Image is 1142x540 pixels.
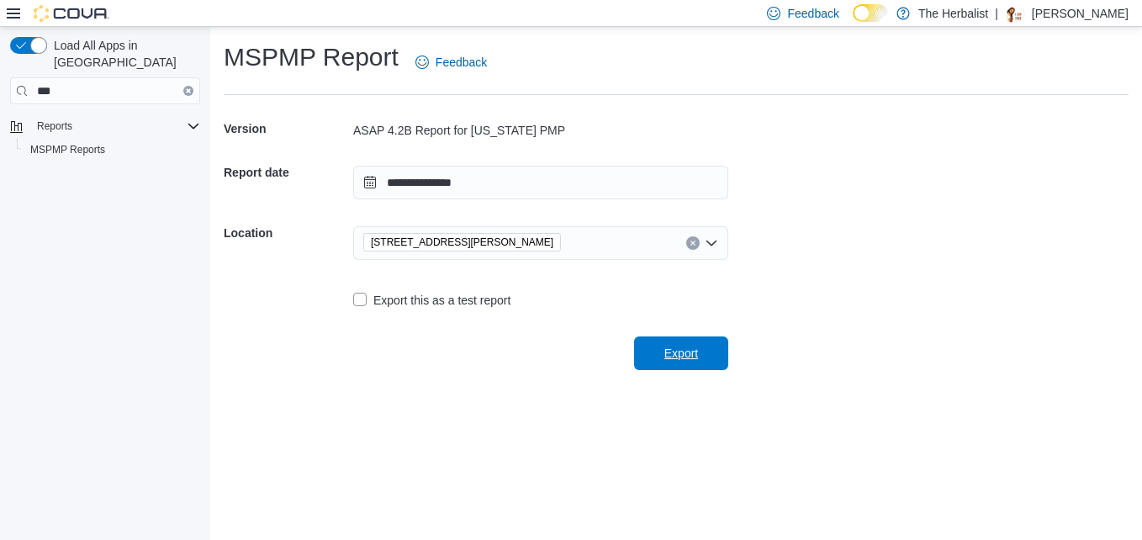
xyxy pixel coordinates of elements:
p: | [995,3,998,24]
div: Mayra Robinson [1005,3,1025,24]
span: Reports [37,119,72,133]
span: Feedback [436,54,487,71]
button: Clear input [183,86,193,96]
h5: Location [224,216,350,250]
span: Load All Apps in [GEOGRAPHIC_DATA] [47,37,200,71]
span: 2520 Denny Ave [363,233,561,251]
input: Dark Mode [853,4,888,22]
button: Reports [3,114,207,138]
div: ASAP 4.2B Report for [US_STATE] PMP [353,122,728,139]
button: Clear input [686,236,700,250]
nav: Complex example [10,108,200,205]
span: Export [664,345,698,362]
span: Reports [30,116,200,136]
input: Press the down key to open a popover containing a calendar. [353,166,728,199]
span: Feedback [787,5,838,22]
span: [STREET_ADDRESS][PERSON_NAME] [371,234,553,251]
a: MSPMP Reports [24,140,112,160]
img: Cova [34,5,109,22]
p: The Herbalist [918,3,988,24]
p: [PERSON_NAME] [1032,3,1129,24]
label: Export this as a test report [353,290,510,310]
h5: Version [224,112,350,146]
a: Feedback [409,45,494,79]
span: Dark Mode [853,22,854,23]
button: Reports [30,116,79,136]
span: MSPMP Reports [30,143,105,156]
h5: Report date [224,156,350,189]
button: MSPMP Reports [17,138,207,161]
button: Open list of options [705,236,718,250]
input: Accessible screen reader label [568,233,569,253]
h1: MSPMP Report [224,40,399,74]
button: Export [634,336,728,370]
span: MSPMP Reports [24,140,200,160]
